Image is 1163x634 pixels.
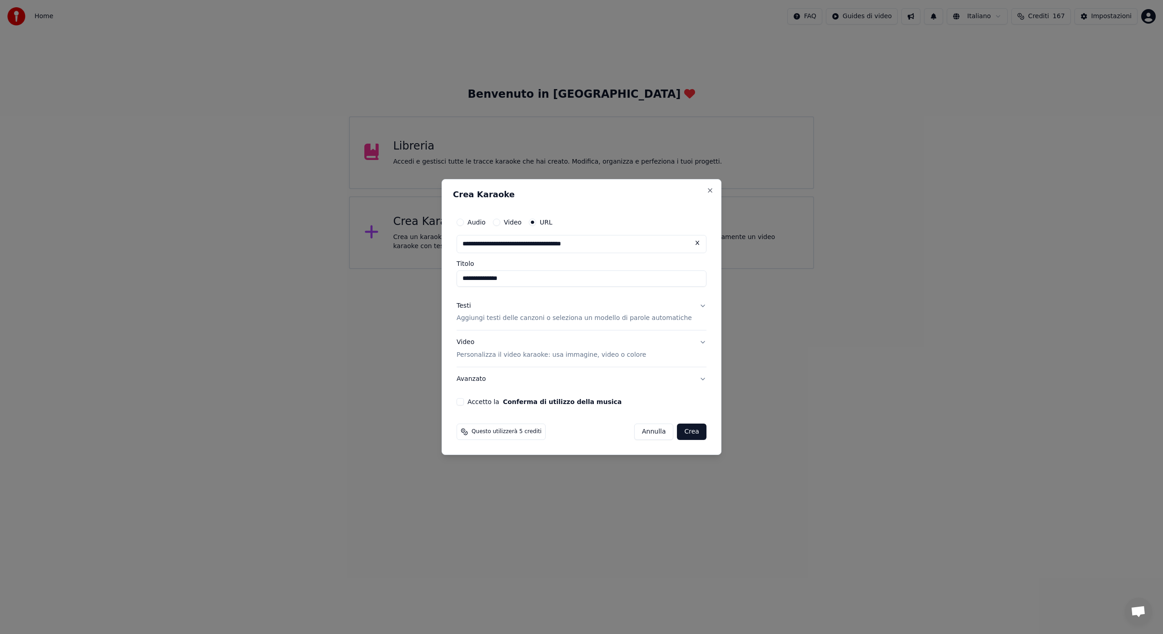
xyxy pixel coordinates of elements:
[457,350,646,359] p: Personalizza il video karaoke: usa immagine, video o colore
[472,428,542,435] span: Questo utilizzerà 5 crediti
[504,219,522,225] label: Video
[457,294,706,330] button: TestiAggiungi testi delle canzoni o seleziona un modello di parole automatiche
[457,331,706,367] button: VideoPersonalizza il video karaoke: usa immagine, video o colore
[467,219,486,225] label: Audio
[453,190,710,199] h2: Crea Karaoke
[540,219,552,225] label: URL
[634,424,674,440] button: Annulla
[677,424,706,440] button: Crea
[457,260,706,267] label: Titolo
[467,399,621,405] label: Accetto la
[457,338,646,360] div: Video
[503,399,622,405] button: Accetto la
[457,301,471,310] div: Testi
[457,367,706,391] button: Avanzato
[457,314,692,323] p: Aggiungi testi delle canzoni o seleziona un modello di parole automatiche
